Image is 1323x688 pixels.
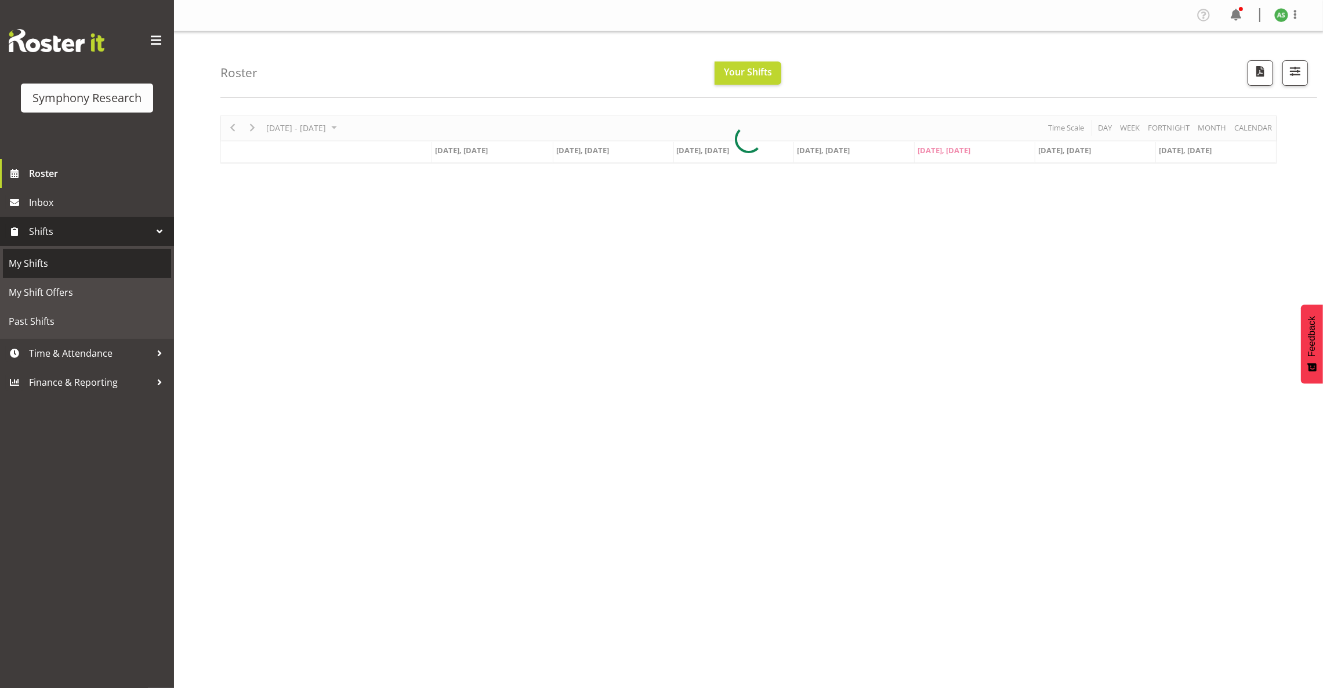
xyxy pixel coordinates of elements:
[1274,8,1288,22] img: ange-steiger11422.jpg
[29,194,168,211] span: Inbox
[29,374,151,391] span: Finance & Reporting
[220,66,258,79] h4: Roster
[1248,60,1273,86] button: Download a PDF of the roster according to the set date range.
[9,284,165,301] span: My Shift Offers
[29,345,151,362] span: Time & Attendance
[29,165,168,182] span: Roster
[715,61,781,85] button: Your Shifts
[9,313,165,330] span: Past Shifts
[1307,316,1317,357] span: Feedback
[29,223,151,240] span: Shifts
[1301,305,1323,383] button: Feedback - Show survey
[1282,60,1308,86] button: Filter Shifts
[9,29,104,52] img: Rosterit website logo
[3,249,171,278] a: My Shifts
[3,307,171,336] a: Past Shifts
[724,66,772,78] span: Your Shifts
[3,278,171,307] a: My Shift Offers
[9,255,165,272] span: My Shifts
[32,89,142,107] div: Symphony Research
